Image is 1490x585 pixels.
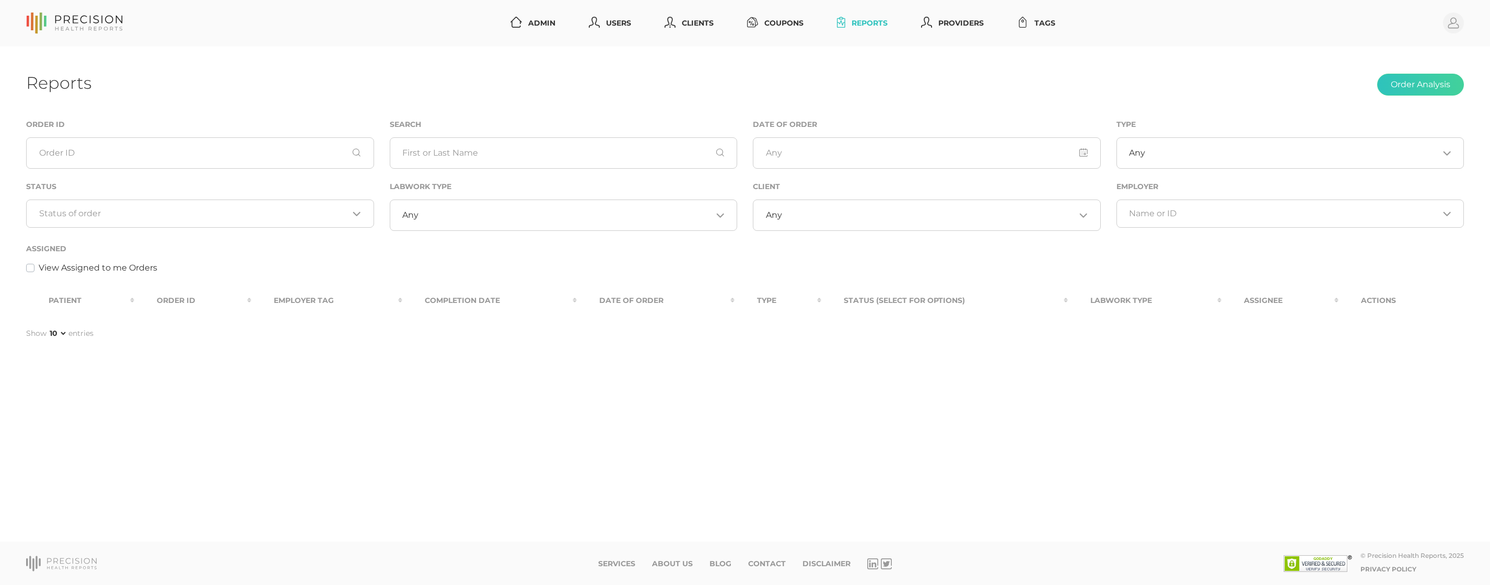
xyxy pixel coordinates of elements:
[1129,208,1439,219] input: Search for option
[390,120,421,129] label: Search
[1116,120,1136,129] label: Type
[134,289,251,312] th: Order ID
[39,262,157,274] label: View Assigned to me Orders
[1013,14,1060,33] a: Tags
[782,210,1076,220] input: Search for option
[1145,148,1439,158] input: Search for option
[418,210,712,220] input: Search for option
[1360,565,1416,573] a: Privacy Policy
[766,210,782,220] span: Any
[26,182,56,191] label: Status
[26,200,374,228] div: Search for option
[833,14,892,33] a: Reports
[1284,555,1352,572] img: SSL site seal - click to verify
[753,182,780,191] label: Client
[753,137,1101,169] input: Any
[753,120,817,129] label: Date of Order
[585,14,635,33] a: Users
[48,328,67,338] select: Showentries
[1116,137,1464,169] div: Search for option
[26,120,65,129] label: Order ID
[1338,289,1464,312] th: Actions
[598,559,635,568] a: Services
[577,289,734,312] th: Date Of Order
[506,14,560,33] a: Admin
[1377,74,1464,96] button: Order Analysis
[390,137,738,169] input: First or Last Name
[1116,200,1464,228] div: Search for option
[390,200,738,231] div: Search for option
[402,289,577,312] th: Completion Date
[251,289,402,312] th: Employer Tag
[802,559,851,568] a: Disclaimer
[1221,289,1338,312] th: Assignee
[652,559,693,568] a: About Us
[26,244,66,253] label: Assigned
[39,208,349,219] input: Search for option
[748,559,786,568] a: Contact
[660,14,718,33] a: Clients
[26,289,134,312] th: Patient
[753,200,1101,231] div: Search for option
[735,289,821,312] th: Type
[26,328,94,339] label: Show entries
[709,559,731,568] a: Blog
[1068,289,1221,312] th: Labwork Type
[821,289,1068,312] th: Status (Select for Options)
[26,137,374,169] input: Order ID
[743,14,808,33] a: Coupons
[1116,182,1158,191] label: Employer
[1129,148,1145,158] span: Any
[1360,552,1464,559] div: © Precision Health Reports, 2025
[917,14,988,33] a: Providers
[26,73,91,93] h1: Reports
[402,210,418,220] span: Any
[390,182,451,191] label: Labwork Type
